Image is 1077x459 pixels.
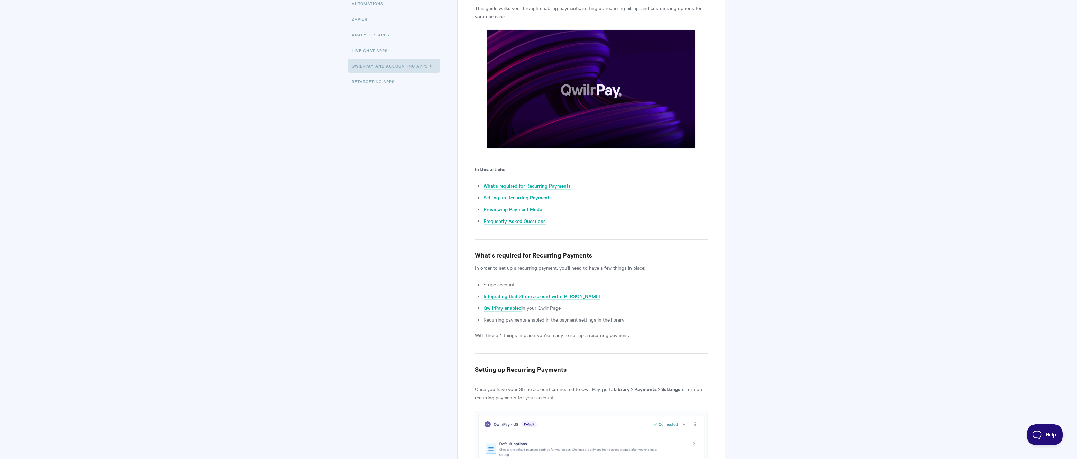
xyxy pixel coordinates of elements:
a: Frequently Asked Questions [484,217,546,225]
b: In this article: [475,165,505,172]
img: file-hBILISBX3B.png [487,29,696,149]
h3: Setting up Recurring Payments [475,364,708,374]
li: Recurring payments enabled in the payment settings in the library [484,315,708,324]
p: In order to set up a recurring payment, you'll need to have a few things in place: [475,263,708,272]
p: With those 4 things in place, you're ready to set up a recurring payment. [475,331,708,339]
a: QwilrPay and Accounting Apps [348,59,440,73]
b: Library > Payments > Settings [614,385,680,393]
li: in your Qwilr Page [484,304,708,312]
iframe: Toggle Customer Support [1027,424,1063,445]
a: Analytics Apps [352,28,395,42]
a: Previewing Payment Mode [484,206,542,213]
p: This guide walks you through enabling payments, setting up recurring billing, and customizing opt... [475,4,708,20]
a: Retargeting Apps [352,74,400,88]
h3: What's required for Recurring Payments [475,250,708,260]
a: Setting up Recurring Payments [484,194,552,201]
a: Zapier [352,12,372,26]
a: QwilrPay enabled [484,304,522,312]
p: Once you have your Stripe account connected to QwilrPay, go to to turn on recurring payments for ... [475,385,708,402]
li: Stripe account [484,280,708,288]
a: Live Chat Apps [352,43,393,57]
a: Integrating that Stripe account with [PERSON_NAME] [484,292,600,300]
a: What's required for Recurring Payments [484,182,571,190]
